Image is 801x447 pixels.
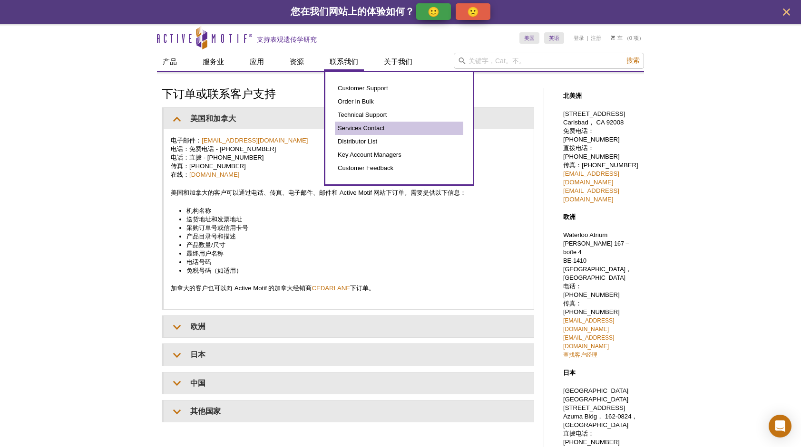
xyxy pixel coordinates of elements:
a: 服务业 [197,53,230,71]
li: 产品数量/尺寸 [186,241,517,249]
span: 您在我们网站上的体验如何？ [291,5,414,17]
a: Customer Support [335,82,463,95]
a: [EMAIL_ADDRESS][DOMAIN_NAME] [202,137,308,144]
li: 免税号码（如适用） [186,266,517,275]
strong: 日本 [563,369,576,376]
a: 联系我们 [324,53,364,71]
li: 产品目录号和描述 [186,232,517,241]
p: 电子邮件： 电话：免费电话 - [PHONE_NUMBER] 电话：直拨 - [PHONE_NUMBER] 传真：[PHONE_NUMBER] 在线： [171,136,527,179]
p: 🙁 [467,6,479,18]
summary: 其他国家 [164,400,534,422]
li: 电话号码 [186,258,517,266]
p: 加拿大的客户也可以向 Active Motif 的加拿大经销商 下订单。 [171,284,527,293]
img: 您的购物车 [611,35,615,40]
a: Customer Feedback [335,162,463,175]
a: Distributor List [335,135,463,148]
li: 机构名称 [186,207,517,215]
summary: 欧洲 [164,316,534,337]
a: Services Contact [335,122,463,135]
li: 送货地址和发票地址 [186,215,517,224]
a: 注册 [591,35,601,41]
font: 车 [617,35,623,41]
a: [EMAIL_ADDRESS][DOMAIN_NAME] [563,170,619,186]
font: （0 项） [624,35,644,41]
summary: 美国和加拿大 [164,108,534,129]
a: CEDARLANE [312,285,350,292]
a: 产品 [157,53,183,71]
span: 搜索 [626,57,640,64]
li: 采购订单号或信用卡号 [186,224,517,232]
strong: 北美洲 [563,92,582,99]
a: [EMAIL_ADDRESS][DOMAIN_NAME] [563,187,619,203]
strong: 欧洲 [563,213,576,220]
p: 美国和加拿大的客户可以通过电话、传真、电子邮件、邮件和 Active Motif 网站下订单。需要提供以下信息： [171,189,527,197]
p: 🙂 [428,6,440,18]
a: 英语 [544,32,564,44]
a: 应用 [244,53,270,71]
summary: 中国 [164,372,534,394]
li: | [586,32,588,44]
a: 关于我们 [378,53,418,71]
a: [EMAIL_ADDRESS][DOMAIN_NAME] [563,317,614,333]
a: 美国 [519,32,539,44]
a: 登录 [574,35,584,41]
li: 最终用户名称 [186,249,517,258]
a: Technical Support [335,108,463,122]
p: [STREET_ADDRESS] Carlsbad， CA 92008 免费电话：[PHONE_NUMBER] 直拨电话：[PHONE_NUMBER] 传真：[PHONE_NUMBER] [563,110,639,204]
button: 关闭 [781,6,792,18]
a: Key Account Managers [335,148,463,162]
a: 车 [611,35,623,41]
input: 关键字，Cat。不。 [454,53,644,69]
a: 资源 [284,53,310,71]
a: Order in Bulk [335,95,463,108]
h2: 支持表观遗传学研究 [257,35,317,44]
a: 查找客户经理 [563,352,597,358]
span: [PERSON_NAME] 167 – boîte 4 BE-1410 [GEOGRAPHIC_DATA]， [GEOGRAPHIC_DATA] [563,240,632,281]
button: 搜索 [624,56,643,66]
font: Waterloo Atrium 电话： [PHONE_NUMBER] 传真： [PHONE_NUMBER] [563,231,632,358]
h1: 下订单或联系客户支持 [162,88,534,102]
div: 打开对讲信使 [769,415,791,437]
summary: 日本 [164,344,534,365]
a: [EMAIL_ADDRESS][DOMAIN_NAME] [563,334,614,350]
a: [DOMAIN_NAME] [189,171,240,178]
